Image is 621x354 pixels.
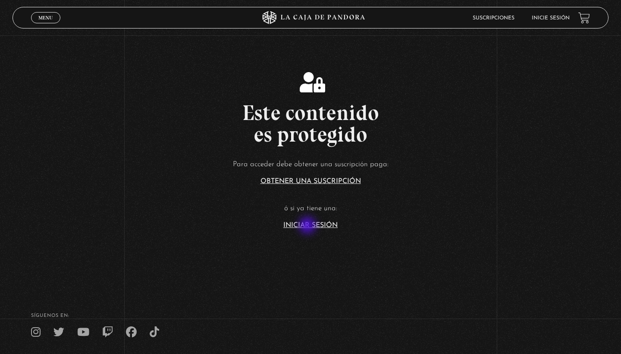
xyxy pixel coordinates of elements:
a: Obtener una suscripción [260,178,361,185]
a: Suscripciones [473,16,514,21]
h4: SÍguenos en: [31,313,590,318]
span: Cerrar [36,22,56,28]
a: View your shopping cart [578,12,590,24]
span: Menu [38,15,53,20]
a: Inicie sesión [532,16,570,21]
a: Iniciar Sesión [283,222,338,229]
